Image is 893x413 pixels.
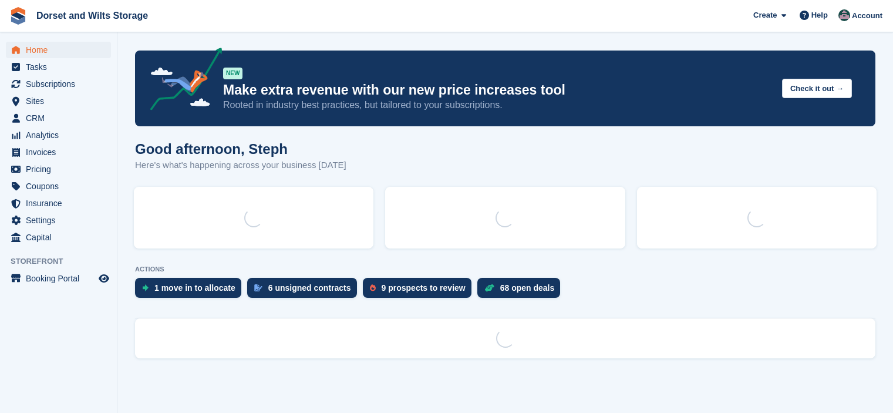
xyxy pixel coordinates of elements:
[838,9,850,21] img: Steph Chick
[500,283,555,293] div: 68 open deals
[6,178,111,194] a: menu
[753,9,777,21] span: Create
[32,6,153,25] a: Dorset and Wilts Storage
[6,93,111,109] a: menu
[97,271,111,286] a: Preview store
[154,283,235,293] div: 1 move in to allocate
[135,141,346,157] h1: Good afternoon, Steph
[26,42,96,58] span: Home
[6,212,111,229] a: menu
[6,76,111,92] a: menu
[26,59,96,75] span: Tasks
[477,278,567,304] a: 68 open deals
[26,127,96,143] span: Analytics
[26,110,96,126] span: CRM
[223,68,242,79] div: NEW
[782,79,852,98] button: Check it out →
[140,48,223,115] img: price-adjustments-announcement-icon-8257ccfd72463d97f412b2fc003d46551f7dbcb40ab6d574587a9cd5c0d94...
[135,266,875,273] p: ACTIONS
[6,161,111,177] a: menu
[223,99,773,112] p: Rooted in industry best practices, but tailored to your subscriptions.
[26,195,96,211] span: Insurance
[135,159,346,172] p: Here's what's happening across your business [DATE]
[6,144,111,160] a: menu
[254,284,262,291] img: contract_signature_icon-13c848040528278c33f63329250d36e43548de30e8caae1d1a13099fd9432cc5.svg
[26,270,96,287] span: Booking Portal
[26,178,96,194] span: Coupons
[6,270,111,287] a: menu
[6,110,111,126] a: menu
[852,10,882,22] span: Account
[6,42,111,58] a: menu
[26,161,96,177] span: Pricing
[26,76,96,92] span: Subscriptions
[363,278,477,304] a: 9 prospects to review
[268,283,351,293] div: 6 unsigned contracts
[9,7,27,25] img: stora-icon-8386f47178a22dfd0bd8f6a31ec36ba5ce8667c1dd55bd0f319d3a0aa187defe.svg
[484,284,494,292] img: deal-1b604bf984904fb50ccaf53a9ad4b4a5d6e5aea283cecdc64d6e3604feb123c2.svg
[26,144,96,160] span: Invoices
[223,82,773,99] p: Make extra revenue with our new price increases tool
[6,59,111,75] a: menu
[11,256,117,267] span: Storefront
[6,229,111,246] a: menu
[142,284,149,291] img: move_ins_to_allocate_icon-fdf77a2bb77ea45bf5b3d319d69a93e2d87916cf1d5bf7949dd705db3b84f3ca.svg
[6,127,111,143] a: menu
[26,212,96,229] span: Settings
[370,284,376,291] img: prospect-51fa495bee0391a8d652442698ab0144808aea92771e9ea1ae160a38d050c398.svg
[26,93,96,109] span: Sites
[6,195,111,211] a: menu
[382,283,466,293] div: 9 prospects to review
[26,229,96,246] span: Capital
[135,278,247,304] a: 1 move in to allocate
[811,9,828,21] span: Help
[247,278,363,304] a: 6 unsigned contracts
